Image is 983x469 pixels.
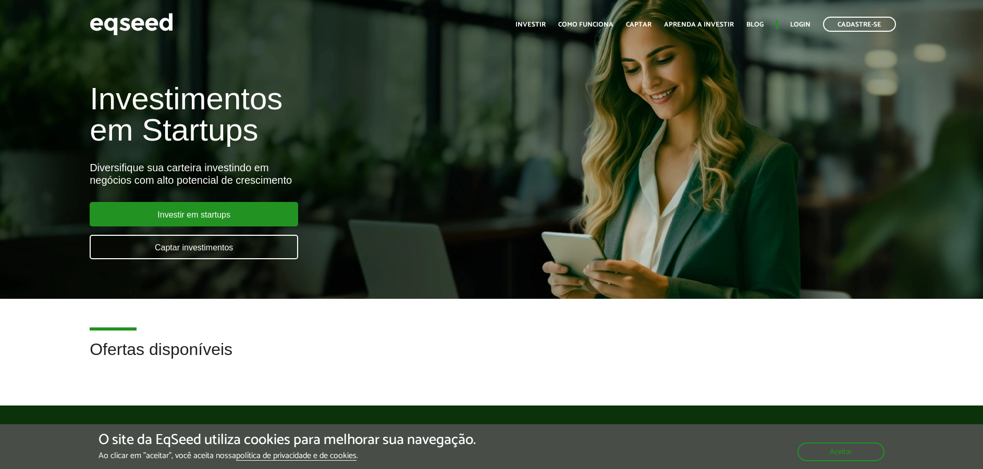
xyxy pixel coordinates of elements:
a: Como funciona [558,21,613,28]
a: política de privacidade e de cookies [236,452,357,461]
div: Diversifique sua carteira investindo em negócios com alto potencial de crescimento [90,161,566,186]
h2: Ofertas disponíveis [90,340,893,374]
button: Aceitar [797,442,884,461]
p: Ao clicar em "aceitar", você aceita nossa . [99,451,476,461]
h1: Investimentos em Startups [90,83,566,146]
h5: O site da EqSeed utiliza cookies para melhorar sua navegação. [99,432,476,448]
a: Aprenda a investir [664,21,734,28]
img: EqSeed [90,10,173,38]
a: Blog [746,21,764,28]
a: Investir [515,21,546,28]
a: Investir em startups [90,202,298,226]
a: Login [790,21,810,28]
a: Captar [626,21,652,28]
a: Captar investimentos [90,235,298,259]
a: Cadastre-se [823,17,896,32]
